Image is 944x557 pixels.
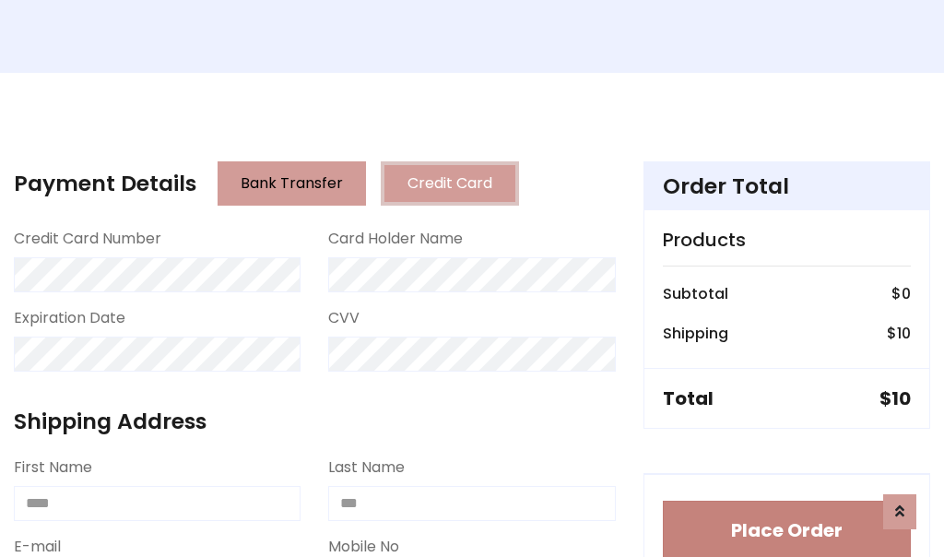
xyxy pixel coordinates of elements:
[891,285,911,302] h6: $
[663,325,728,342] h6: Shipping
[14,228,161,250] label: Credit Card Number
[14,409,616,434] h4: Shipping Address
[218,161,366,206] button: Bank Transfer
[328,228,463,250] label: Card Holder Name
[14,171,196,196] h4: Payment Details
[897,323,911,344] span: 10
[328,456,405,479] label: Last Name
[879,387,911,409] h5: $
[887,325,911,342] h6: $
[381,161,519,206] button: Credit Card
[891,385,911,411] span: 10
[902,283,911,304] span: 0
[663,173,911,199] h4: Order Total
[14,307,125,329] label: Expiration Date
[328,307,360,329] label: CVV
[663,387,714,409] h5: Total
[663,285,728,302] h6: Subtotal
[663,229,911,251] h5: Products
[14,456,92,479] label: First Name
